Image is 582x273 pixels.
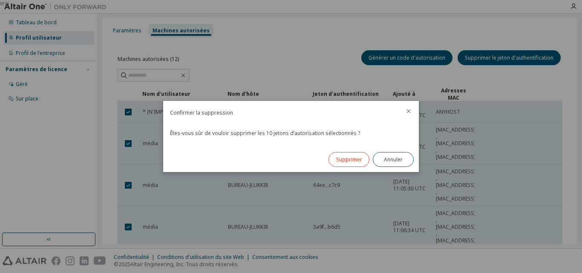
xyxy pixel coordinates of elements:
button: Supprimer [328,152,369,167]
button: fermer [405,108,412,115]
font: Supprimer [336,156,362,163]
font: Annuler [384,156,403,163]
font: Êtes-vous sûr de vouloir supprimer les 10 jetons d’autorisation sélectionnés ? [170,129,360,137]
font: Confirmer la suppression [170,109,233,116]
button: Annuler [373,152,414,167]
